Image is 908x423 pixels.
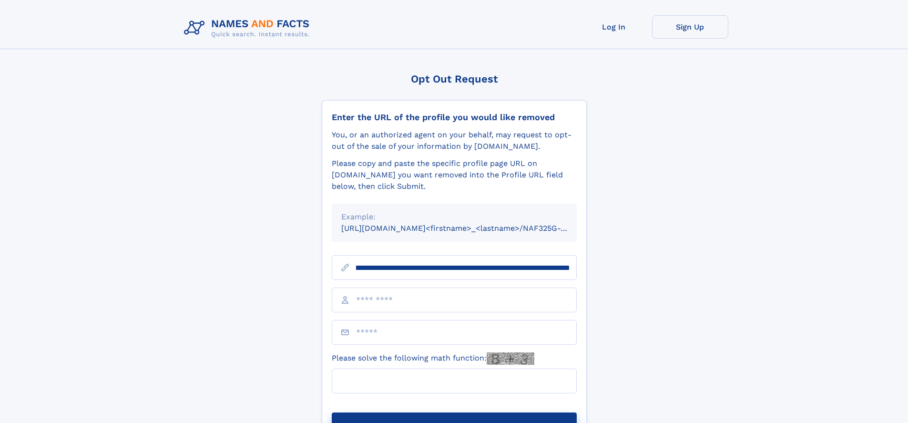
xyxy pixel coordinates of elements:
[332,158,577,192] div: Please copy and paste the specific profile page URL on [DOMAIN_NAME] you want removed into the Pr...
[341,224,595,233] small: [URL][DOMAIN_NAME]<firstname>_<lastname>/NAF325G-xxxxxxxx
[576,15,652,39] a: Log In
[332,129,577,152] div: You, or an authorized agent on your behalf, may request to opt-out of the sale of your informatio...
[341,211,567,223] div: Example:
[180,15,317,41] img: Logo Names and Facts
[332,112,577,123] div: Enter the URL of the profile you would like removed
[332,352,534,365] label: Please solve the following math function:
[652,15,728,39] a: Sign Up
[322,73,587,85] div: Opt Out Request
